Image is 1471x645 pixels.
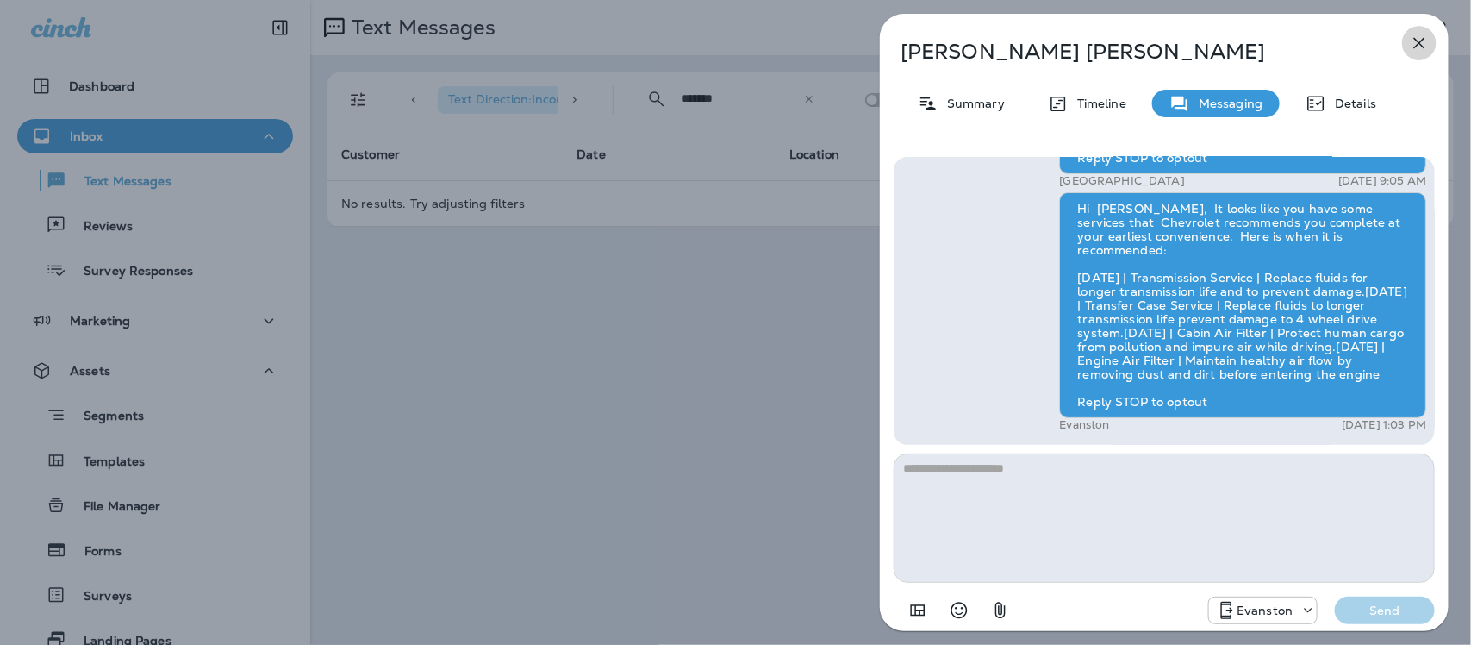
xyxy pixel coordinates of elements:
[1059,192,1426,418] div: Hi [PERSON_NAME], It looks like you have some services that Chevrolet recommends you complete at ...
[942,593,976,628] button: Select an emoji
[938,97,1005,110] p: Summary
[1338,174,1426,188] p: [DATE] 9:05 AM
[1190,97,1262,110] p: Messaging
[1326,97,1376,110] p: Details
[1059,418,1109,432] p: Evanston
[1059,174,1184,188] p: [GEOGRAPHIC_DATA]
[901,40,1371,64] p: [PERSON_NAME] [PERSON_NAME]
[1237,604,1293,617] p: Evanston
[1342,418,1426,432] p: [DATE] 1:03 PM
[901,593,935,628] button: Add in a premade template
[1209,600,1317,621] div: +1 (847) 892-1225
[1069,97,1126,110] p: Timeline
